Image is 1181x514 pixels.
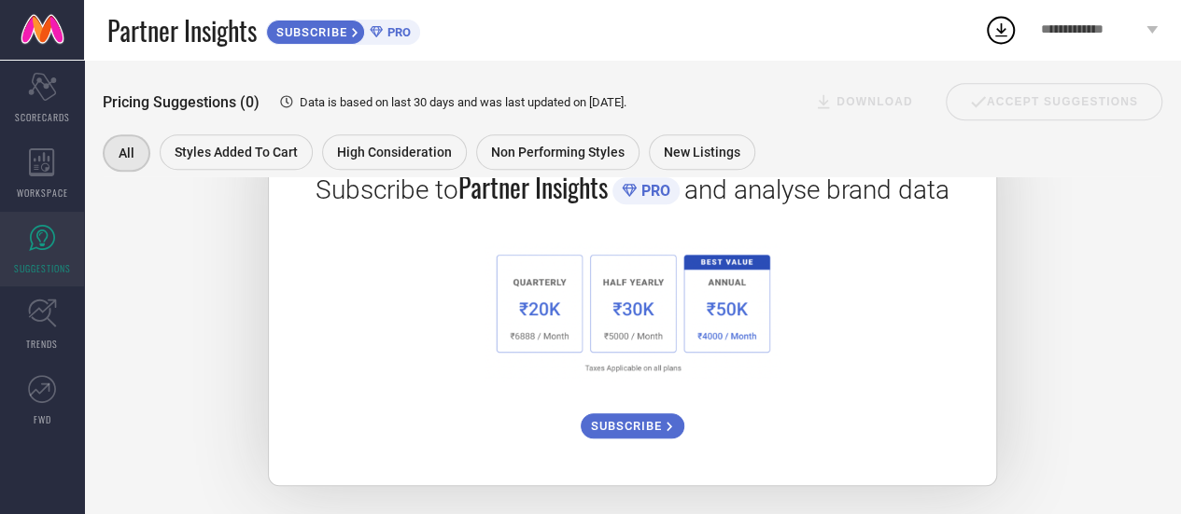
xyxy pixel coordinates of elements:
[684,174,949,205] span: and analyse brand data
[485,243,780,381] img: 1a6fb96cb29458d7132d4e38d36bc9c7.png
[458,168,608,206] span: Partner Insights
[266,15,420,45] a: SUBSCRIBEPRO
[383,25,411,39] span: PRO
[337,145,452,160] span: High Consideration
[300,95,626,109] span: Data is based on last 30 days and was last updated on [DATE] .
[34,412,51,426] span: FWD
[17,186,68,200] span: WORKSPACE
[581,399,684,438] a: SUBSCRIBE
[14,261,71,275] span: SUGGESTIONS
[591,419,667,433] span: SUBSCRIBE
[664,145,740,160] span: New Listings
[637,182,670,200] span: PRO
[984,13,1018,47] div: Open download list
[103,93,260,111] span: Pricing Suggestions (0)
[107,11,257,49] span: Partner Insights
[491,145,625,160] span: Non Performing Styles
[15,110,70,124] span: SCORECARDS
[946,83,1162,120] div: Accept Suggestions
[267,25,352,39] span: SUBSCRIBE
[175,145,298,160] span: Styles Added To Cart
[316,174,458,205] span: Subscribe to
[119,146,134,160] span: All
[26,337,58,351] span: TRENDS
